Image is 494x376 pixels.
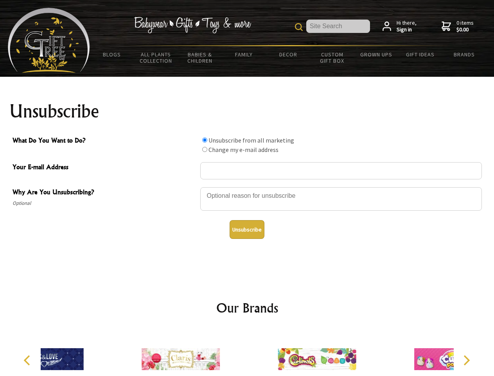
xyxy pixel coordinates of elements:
img: product search [295,23,303,31]
textarea: Why Are You Unsubscribing? [200,187,482,211]
span: Optional [13,199,196,208]
input: Your E-mail Address [200,162,482,179]
label: Unsubscribe from all marketing [208,136,294,144]
input: What Do You Want to Do? [202,137,207,143]
span: What Do You Want to Do? [13,136,196,147]
label: Change my e-mail address [208,146,278,154]
button: Previous [20,352,37,369]
a: Brands [442,46,487,63]
a: Family [222,46,266,63]
a: All Plants Collection [134,46,178,69]
a: Custom Gift Box [310,46,354,69]
a: BLOGS [90,46,134,63]
button: Next [458,352,475,369]
input: What Do You Want to Do? [202,147,207,152]
strong: $0.00 [456,26,474,33]
a: Babies & Children [178,46,222,69]
a: Grown Ups [354,46,398,63]
span: 0 items [456,19,474,33]
h2: Our Brands [16,298,479,317]
strong: Sign in [397,26,417,33]
button: Unsubscribe [230,220,264,239]
img: Babyware - Gifts - Toys and more... [8,8,90,73]
img: Babywear - Gifts - Toys & more [134,17,251,33]
a: Hi there,Sign in [383,20,417,33]
a: 0 items$0.00 [442,20,474,33]
a: Gift Ideas [398,46,442,63]
span: Hi there, [397,20,417,33]
a: Decor [266,46,310,63]
input: Site Search [306,20,370,33]
span: Your E-mail Address [13,162,196,174]
h1: Unsubscribe [9,102,485,121]
span: Why Are You Unsubscribing? [13,187,196,199]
